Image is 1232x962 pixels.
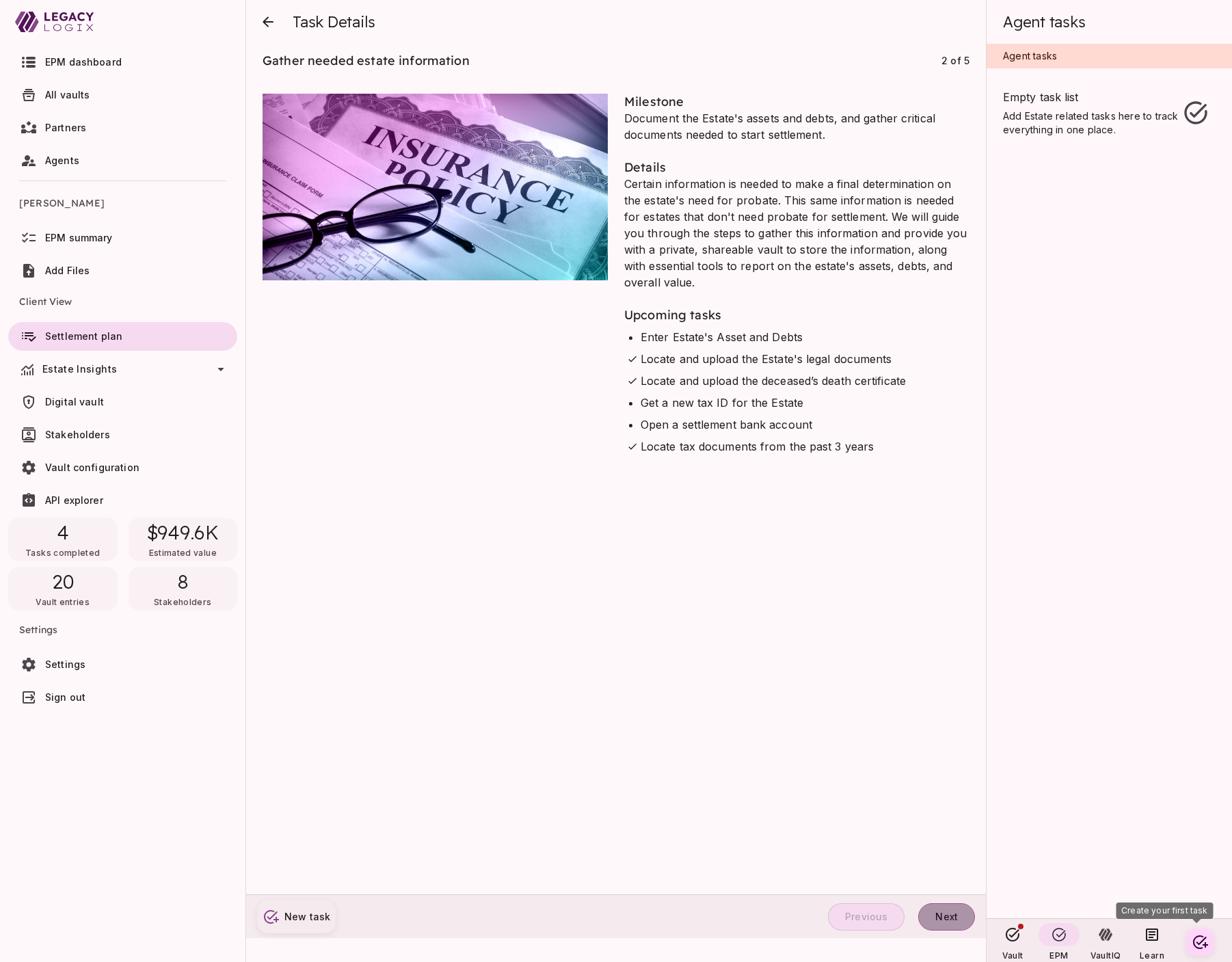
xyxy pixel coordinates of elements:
[52,570,74,594] span: 20
[36,597,90,607] span: Vault entries
[149,548,217,558] span: Estimated value
[8,683,237,712] a: Sign out
[8,453,237,482] a: Vault configuration
[254,8,282,36] button: close
[45,658,85,670] span: Settings
[1003,50,1057,62] span: Agent tasks
[8,113,237,142] a: Partners
[8,420,237,449] a: Stakeholders
[8,388,237,416] a: Digital vault
[1003,109,1182,137] span: Add Estate related tasks here to track everything in one place.
[641,395,969,411] span: Get a new tax ID for the Estate
[641,373,906,389] span: Locate and upload the deceased’s death certificate
[19,285,226,318] span: Client View
[641,416,969,433] span: Open a settlement bank account
[8,322,237,351] a: Settlement plan
[129,518,238,561] div: $949.6KEstimated value
[1186,928,1214,956] button: Create your first task
[8,224,237,252] a: EPM summary
[8,48,237,77] a: EPM dashboard
[1002,950,1023,961] span: Vault
[1003,89,1182,109] span: Empty task list
[624,159,666,175] span: Details
[263,94,608,280] img: settlement-plan
[45,155,79,166] span: Agents
[8,486,237,515] a: API explorer
[45,396,104,407] span: Digital vault
[45,691,85,703] span: Sign out
[19,187,226,219] span: [PERSON_NAME]
[45,330,122,342] span: Settlement plan
[45,89,90,101] span: All vaults
[935,911,958,923] span: Next
[8,650,237,679] a: Settings
[641,438,874,455] span: Locate tax documents from the past 3 years
[45,462,139,473] span: Vault configuration
[8,146,237,175] a: Agents
[45,122,86,133] span: Partners
[8,256,237,285] a: Add Files
[45,56,122,68] span: EPM dashboard
[45,232,113,243] span: EPM summary
[45,429,110,440] span: Stakeholders
[257,900,336,933] button: New task
[8,355,237,384] div: Estate Insights
[19,613,226,646] span: Settings
[641,329,969,345] span: Enter Estate's Asset and Debts
[263,53,470,68] span: Gather needed estate information
[941,55,969,66] span: 2 of 5
[1049,950,1068,961] span: EPM
[57,520,69,545] span: 4
[1090,950,1121,961] span: VaultIQ
[284,911,330,922] span: New task
[8,81,237,109] a: All vaults
[42,363,117,375] span: Estate Insights
[25,548,100,558] span: Tasks completed
[177,570,189,594] span: 8
[624,307,721,323] span: Upcoming tasks
[129,567,238,611] div: 8Stakeholders
[45,494,103,506] span: API explorer
[147,520,219,545] span: $949.6K
[1116,903,1213,919] div: Create your first task
[293,12,375,31] span: Task Details
[624,94,684,109] span: Milestone
[918,903,975,931] button: Next
[641,351,892,367] span: Locate and upload the Estate's legal documents
[1140,950,1164,961] span: Learn
[45,265,90,276] span: Add Files
[624,177,967,289] span: Certain information is needed to make a final determination on the estate's need for probate. Thi...
[8,567,118,611] div: 20Vault entries
[8,518,118,561] div: 4Tasks completed
[1003,12,1085,31] span: Agent tasks
[154,597,211,607] span: Stakeholders
[624,110,969,143] span: Document the Estate's assets and debts, and gather critical documents needed to start settlement.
